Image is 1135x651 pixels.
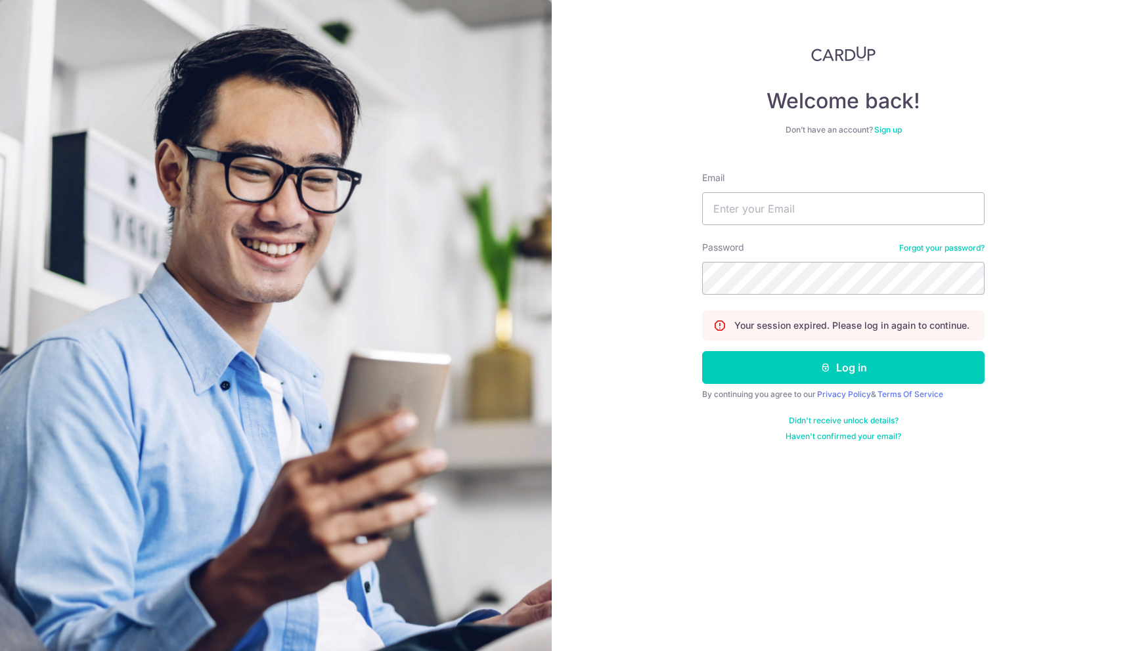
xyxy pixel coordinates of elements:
[811,46,876,62] img: CardUp Logo
[702,171,724,184] label: Email
[789,415,899,426] a: Didn't receive unlock details?
[874,125,902,135] a: Sign up
[702,88,985,114] h4: Welcome back!
[702,192,985,225] input: Enter your Email
[878,389,943,399] a: Terms Of Service
[702,351,985,384] button: Log in
[702,125,985,135] div: Don’t have an account?
[899,243,985,253] a: Forgot your password?
[786,431,901,442] a: Haven't confirmed your email?
[702,389,985,400] div: By continuing you agree to our &
[817,389,871,399] a: Privacy Policy
[734,319,969,332] p: Your session expired. Please log in again to continue.
[702,241,744,254] label: Password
